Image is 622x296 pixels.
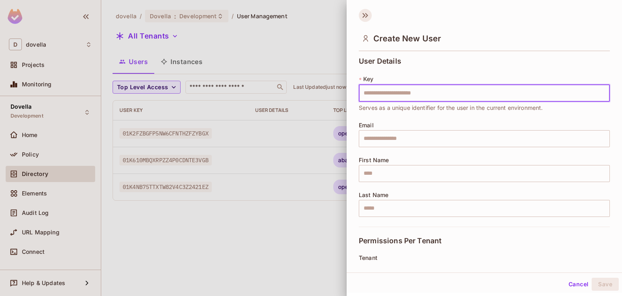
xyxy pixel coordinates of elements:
[359,192,388,198] span: Last Name
[359,57,401,65] span: User Details
[565,278,592,291] button: Cancel
[359,103,543,112] span: Serves as a unique identifier for the user in the current environment.
[373,34,441,43] span: Create New User
[359,157,389,163] span: First Name
[363,76,373,82] span: Key
[359,255,377,261] span: Tenant
[359,122,374,129] span: Email
[592,278,619,291] button: Save
[359,237,441,245] span: Permissions Per Tenant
